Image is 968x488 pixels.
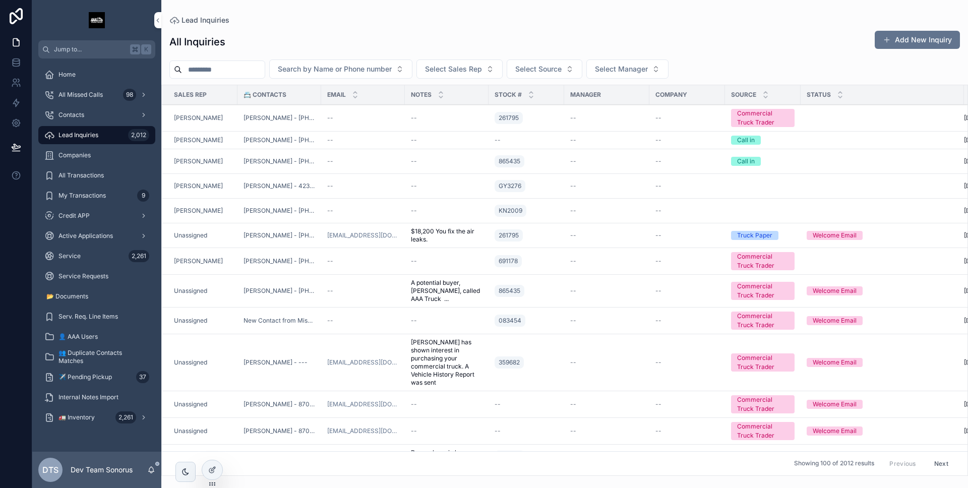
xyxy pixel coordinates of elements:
[38,187,155,205] a: My Transactions9
[327,427,399,435] a: [EMAIL_ADDRESS][DOMAIN_NAME]
[499,182,521,190] span: GY3276
[244,91,286,99] span: 📇 Contacts
[38,328,155,346] a: 👤 AAA Users
[655,427,661,435] span: --
[327,114,399,122] a: --
[244,427,315,435] a: [PERSON_NAME] - 8707612132
[570,358,643,367] a: --
[499,231,519,239] span: 261795
[244,182,315,190] a: [PERSON_NAME] - 4232417139
[38,388,155,406] a: Internal Notes Import
[174,157,231,165] a: [PERSON_NAME]
[115,411,136,423] div: 2,261
[499,207,522,215] span: KN2009
[655,257,661,265] span: --
[495,400,501,408] span: --
[46,292,88,300] span: 📂 Documents
[327,257,399,265] a: --
[411,207,417,215] span: --
[737,136,755,145] div: Call in
[655,257,719,265] a: --
[495,180,525,192] a: GY3276
[327,358,399,367] a: [EMAIL_ADDRESS][DOMAIN_NAME]
[655,157,719,165] a: --
[499,257,518,265] span: 691178
[495,255,522,267] a: 691178
[416,59,503,79] button: Select Button
[655,317,719,325] a: --
[731,282,795,300] a: Commercial Truck Trader
[499,157,520,165] span: 865435
[570,427,576,435] span: --
[244,257,315,265] a: [PERSON_NAME] - [PHONE_NUMBER]
[570,157,643,165] a: --
[495,205,526,217] a: KN2009
[244,358,315,367] a: [PERSON_NAME] - ---
[174,358,207,367] a: Unassigned
[174,207,223,215] span: [PERSON_NAME]
[570,400,643,408] a: --
[174,136,223,144] a: [PERSON_NAME]
[244,136,315,144] a: [PERSON_NAME] - [PHONE_NUMBER]
[169,35,225,49] h1: All Inquiries
[425,64,482,74] span: Select Sales Rep
[495,356,524,369] a: 359682
[495,153,558,169] a: 865435
[411,182,417,190] span: --
[244,231,315,239] a: [PERSON_NAME] - [PHONE_NUMBER]
[655,317,661,325] span: --
[174,427,231,435] a: Unassigned
[244,287,315,295] a: [PERSON_NAME] - [PHONE_NUMBER]
[136,371,149,383] div: 37
[174,287,231,295] a: Unassigned
[38,368,155,386] a: ✈️ Pending Pickup37
[411,157,482,165] a: --
[655,231,719,239] a: --
[174,207,231,215] a: [PERSON_NAME]
[737,312,789,330] div: Commercial Truck Trader
[38,106,155,124] a: Contacts
[411,227,482,243] a: $18,200 You fix the air leaks.
[737,395,789,413] div: Commercial Truck Trader
[737,422,789,440] div: Commercial Truck Trader
[731,252,795,270] a: Commercial Truck Trader
[327,317,399,325] a: --
[655,182,661,190] span: --
[737,252,789,270] div: Commercial Truck Trader
[411,449,482,465] span: Do you have in house financing?
[38,126,155,144] a: Lead Inquiries2,012
[327,231,399,239] a: [EMAIL_ADDRESS][DOMAIN_NAME]
[411,338,482,387] a: [PERSON_NAME] has shown interest in purchasing your commercial truck. A Vehicle History Report wa...
[174,287,207,295] span: Unassigned
[174,182,223,190] a: [PERSON_NAME]
[244,157,315,165] a: [PERSON_NAME] - [PHONE_NUMBER]
[244,317,315,325] a: New Contact from Missed call - [PHONE_NUMBER]
[807,400,958,409] a: Welcome Email
[813,426,857,436] div: Welcome Email
[58,349,145,365] span: 👥 Duplicate Contacts Matches
[411,427,417,435] span: --
[507,59,582,79] button: Select Button
[570,287,643,295] a: --
[58,393,118,401] span: Internal Notes Import
[58,373,112,381] span: ✈️ Pending Pickup
[327,182,399,190] a: --
[499,358,520,367] span: 359682
[174,400,207,408] span: Unassigned
[58,212,90,220] span: Credit APP
[495,110,558,126] a: 261795
[244,400,315,408] a: [PERSON_NAME] - 8707612132
[813,231,857,240] div: Welcome Email
[813,400,857,409] div: Welcome Email
[58,232,113,240] span: Active Applications
[411,257,482,265] a: --
[89,12,105,28] img: App logo
[38,408,155,426] a: 🚛 Inventory2,261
